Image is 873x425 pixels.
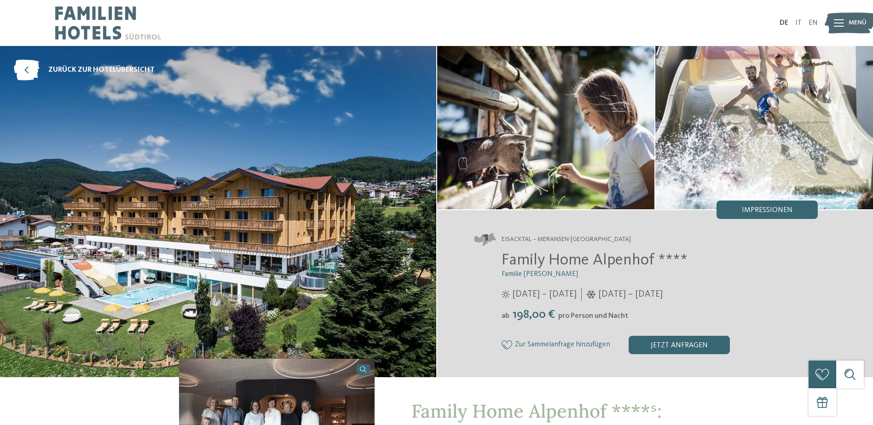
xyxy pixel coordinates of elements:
a: IT [795,19,802,27]
span: zurück zur Hotelübersicht [48,65,155,75]
span: Impressionen [742,207,792,214]
a: zurück zur Hotelübersicht [14,60,155,80]
div: jetzt anfragen [629,336,730,354]
span: Eisacktal – Meransen-[GEOGRAPHIC_DATA] [502,235,631,244]
span: pro Person und Nacht [558,312,628,320]
span: Zur Sammelanfrage hinzufügen [515,341,610,349]
span: Familie [PERSON_NAME] [502,270,578,278]
i: Öffnungszeiten im Winter [586,290,596,299]
a: EN [809,19,818,27]
span: 198,00 € [510,309,557,321]
span: Menü [849,18,867,28]
span: [DATE] – [DATE] [512,288,577,301]
img: Das Familienhotel in Meransen: alles ist möglich [437,46,655,209]
img: Das Familienhotel in Meransen: alles ist möglich [655,46,873,209]
span: [DATE] – [DATE] [598,288,663,301]
span: ab [502,312,509,320]
span: Family Home Alpenhof **** [502,252,688,268]
a: DE [780,19,788,27]
i: Öffnungszeiten im Sommer [502,290,510,299]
